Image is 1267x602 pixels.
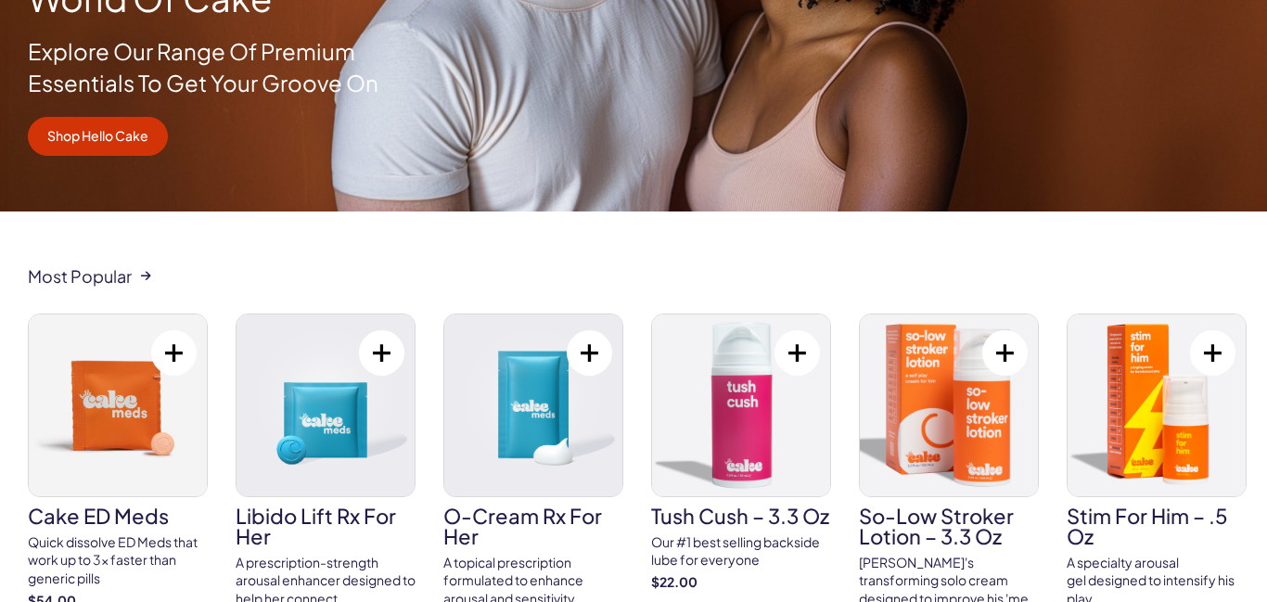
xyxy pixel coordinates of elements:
img: Tush Cush – 3.3 oz [652,314,830,496]
h3: O-Cream Rx for Her [443,506,623,546]
a: Tush Cush – 3.3 oz Tush Cush – 3.3 oz Our #1 best selling backside lube for everyone $22.00 [651,314,831,592]
img: So-Low Stroker Lotion – 3.3 oz [860,314,1038,496]
div: Quick dissolve ED Meds that work up to 3x faster than generic pills [28,533,208,588]
strong: $22.00 [651,573,831,592]
h3: Tush Cush – 3.3 oz [651,506,831,526]
h3: Libido Lift Rx For Her [236,506,416,546]
p: Explore Our Range Of Premium Essentials To Get Your Groove On [28,36,382,98]
h3: Stim For Him – .5 oz [1067,506,1247,546]
img: Cake ED Meds [29,314,207,496]
img: Libido Lift Rx For Her [237,314,415,496]
a: Most Popular [28,267,150,286]
div: Our #1 best selling backside lube for everyone [651,533,831,570]
img: Stim For Him – .5 oz [1068,314,1246,496]
h3: Cake ED Meds [28,506,208,526]
img: O-Cream Rx for Her [444,314,622,496]
a: Shop Hello Cake [28,117,168,156]
h3: So-Low Stroker Lotion – 3.3 oz [859,506,1039,546]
